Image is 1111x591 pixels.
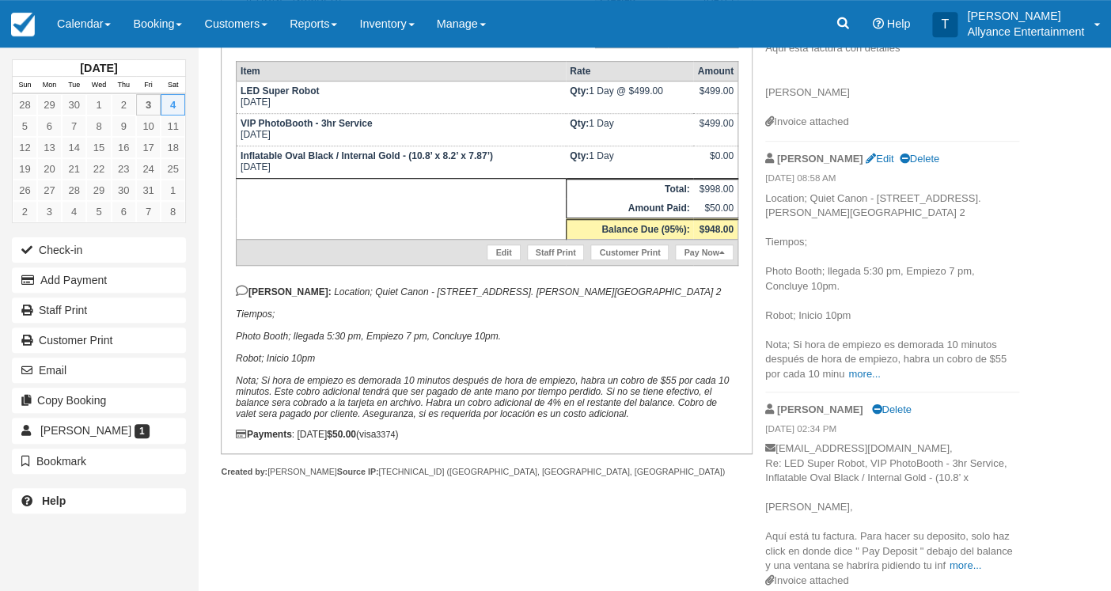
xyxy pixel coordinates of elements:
[221,467,267,476] strong: Created by:
[12,358,186,383] button: Email
[37,158,62,180] a: 20
[967,24,1084,40] p: Allyance Entertainment
[161,137,185,158] a: 18
[487,244,520,260] a: Edit
[86,116,111,137] a: 8
[765,115,1019,130] div: Invoice attached
[967,8,1084,24] p: [PERSON_NAME]
[12,488,186,513] a: Help
[161,116,185,137] a: 11
[112,180,136,201] a: 30
[37,116,62,137] a: 6
[136,116,161,137] a: 10
[697,118,733,142] div: $499.00
[161,158,185,180] a: 25
[136,94,161,116] a: 3
[236,429,292,440] strong: Payments
[236,286,332,297] strong: [PERSON_NAME]:
[697,150,733,174] div: $0.00
[62,116,86,137] a: 7
[86,158,111,180] a: 22
[86,77,111,94] th: Wed
[765,172,1019,189] em: [DATE] 08:58 AM
[765,191,1019,382] p: Location; Quiet Canon - [STREET_ADDRESS]. [PERSON_NAME][GEOGRAPHIC_DATA] 2 Tiempos; Photo Booth; ...
[527,244,585,260] a: Staff Print
[777,153,863,165] strong: [PERSON_NAME]
[86,180,111,201] a: 29
[566,113,693,146] td: 1 Day
[886,17,910,30] span: Help
[13,180,37,201] a: 26
[161,180,185,201] a: 1
[112,94,136,116] a: 2
[112,137,136,158] a: 16
[566,218,693,239] th: Balance Due (95%):
[899,153,938,165] a: Delete
[13,158,37,180] a: 19
[871,403,911,415] a: Delete
[37,77,62,94] th: Mon
[13,201,37,222] a: 2
[566,61,693,81] th: Rate
[872,18,883,29] i: Help
[13,94,37,116] a: 28
[12,418,186,443] a: [PERSON_NAME] 1
[236,81,566,113] td: [DATE]
[693,61,738,81] th: Amount
[236,113,566,146] td: [DATE]
[112,77,136,94] th: Thu
[86,94,111,116] a: 1
[13,137,37,158] a: 12
[327,429,356,440] strong: $50.00
[12,297,186,323] a: Staff Print
[236,429,738,440] div: : [DATE] (visa )
[675,244,733,260] a: Pay Now
[62,137,86,158] a: 14
[765,574,1019,589] div: Invoice attached
[135,424,150,438] span: 1
[697,85,733,109] div: $499.00
[950,559,981,571] a: more...
[566,199,693,219] th: Amount Paid:
[570,85,589,97] strong: Qty
[566,81,693,113] td: 1 Day @ $499.00
[37,180,62,201] a: 27
[13,77,37,94] th: Sun
[136,201,161,222] a: 7
[236,146,566,178] td: [DATE]
[13,116,37,137] a: 5
[236,286,729,419] em: Location; Quiet Canon - [STREET_ADDRESS]. [PERSON_NAME][GEOGRAPHIC_DATA] 2 Tiempos; Photo Booth; ...
[932,12,957,37] div: T
[62,94,86,116] a: 30
[136,180,161,201] a: 31
[693,199,738,219] td: $50.00
[161,201,185,222] a: 8
[112,201,136,222] a: 6
[86,137,111,158] a: 15
[62,180,86,201] a: 28
[241,118,372,129] strong: VIP PhotoBooth - 3hr Service
[161,94,185,116] a: 4
[86,201,111,222] a: 5
[241,85,319,97] strong: LED Super Robot
[236,61,566,81] th: Item
[866,153,893,165] a: Edit
[62,77,86,94] th: Tue
[12,388,186,413] button: Copy Booking
[37,137,62,158] a: 13
[37,201,62,222] a: 3
[12,267,186,293] button: Add Payment
[136,158,161,180] a: 24
[376,430,395,439] small: 3374
[62,201,86,222] a: 4
[570,150,589,161] strong: Qty
[693,179,738,199] td: $998.00
[12,449,186,474] button: Bookmark
[765,422,1019,440] em: [DATE] 02:34 PM
[12,328,186,353] a: Customer Print
[136,77,161,94] th: Fri
[777,403,863,415] strong: [PERSON_NAME]
[570,118,589,129] strong: Qty
[848,368,880,380] a: more...
[566,179,693,199] th: Total:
